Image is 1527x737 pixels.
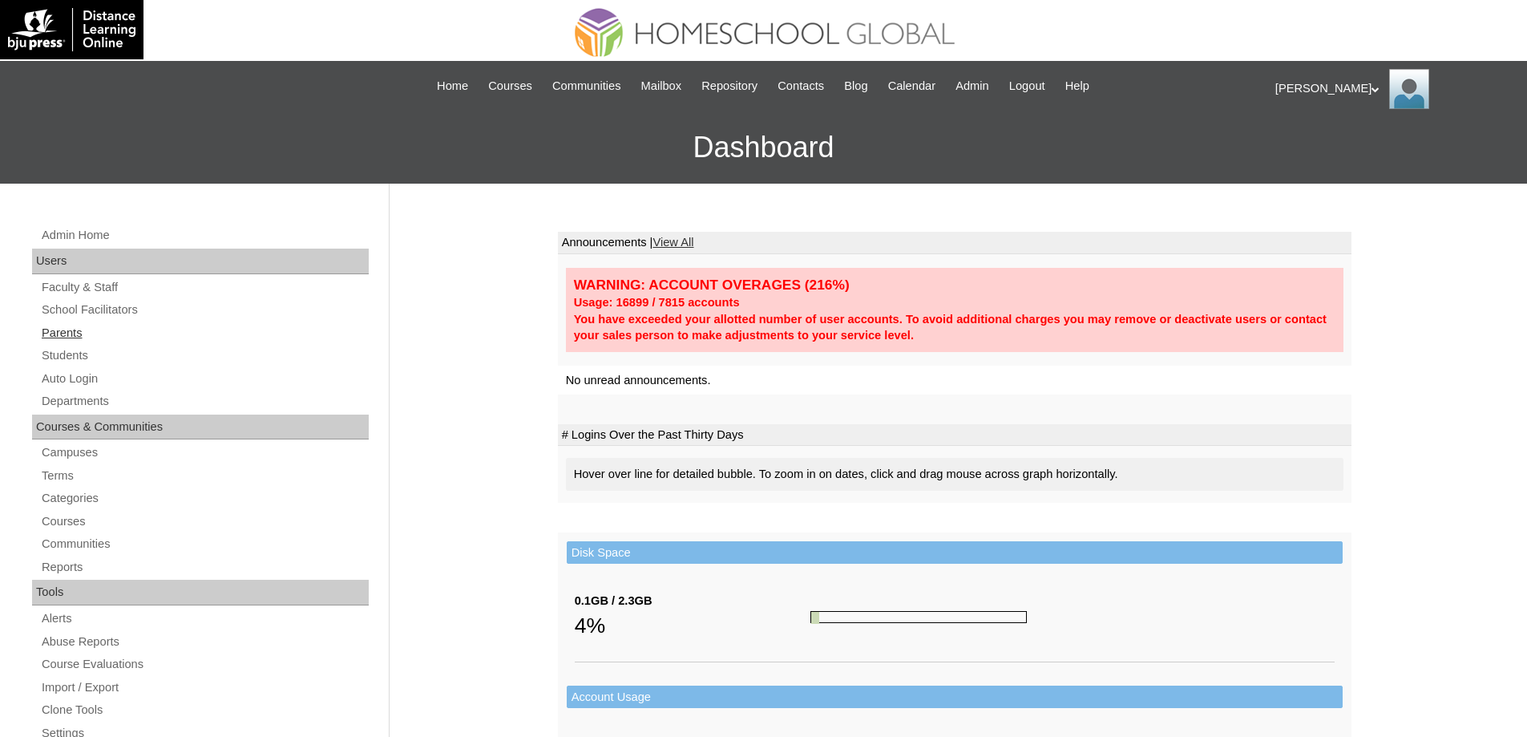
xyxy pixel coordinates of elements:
[701,77,757,95] span: Repository
[836,77,875,95] a: Blog
[32,415,369,440] div: Courses & Communities
[770,77,832,95] a: Contacts
[778,77,824,95] span: Contacts
[544,77,629,95] a: Communities
[566,458,1343,491] div: Hover over line for detailed bubble. To zoom in on dates, click and drag mouse across graph horiz...
[1275,69,1511,109] div: [PERSON_NAME]
[641,77,682,95] span: Mailbox
[40,534,369,554] a: Communities
[1389,69,1429,109] img: Ariane Ebuen
[1001,77,1053,95] a: Logout
[8,111,1519,184] h3: Dashboard
[558,232,1351,254] td: Announcements |
[40,323,369,343] a: Parents
[693,77,766,95] a: Repository
[488,77,532,95] span: Courses
[480,77,540,95] a: Courses
[40,609,369,629] a: Alerts
[40,300,369,320] a: School Facilitators
[40,443,369,463] a: Campuses
[567,541,1343,565] td: Disk Space
[40,369,369,389] a: Auto Login
[40,678,369,698] a: Import / Export
[32,249,369,274] div: Users
[8,8,135,51] img: logo-white.png
[1057,77,1097,95] a: Help
[558,366,1351,395] td: No unread announcements.
[40,346,369,366] a: Students
[40,557,369,577] a: Reports
[40,632,369,652] a: Abuse Reports
[567,686,1343,709] td: Account Usage
[633,77,690,95] a: Mailbox
[575,593,810,609] div: 0.1GB / 2.3GB
[844,77,867,95] span: Blog
[552,77,621,95] span: Communities
[955,77,989,95] span: Admin
[40,488,369,508] a: Categories
[40,654,369,674] a: Course Evaluations
[40,225,369,245] a: Admin Home
[1065,77,1089,95] span: Help
[880,77,943,95] a: Calendar
[40,466,369,486] a: Terms
[40,277,369,298] a: Faculty & Staff
[574,311,1335,344] div: You have exceeded your allotted number of user accounts. To avoid additional charges you may remo...
[947,77,997,95] a: Admin
[437,77,468,95] span: Home
[32,580,369,605] div: Tools
[652,236,693,249] a: View All
[574,296,740,309] strong: Usage: 16899 / 7815 accounts
[429,77,476,95] a: Home
[575,609,810,642] div: 4%
[40,700,369,720] a: Clone Tools
[888,77,935,95] span: Calendar
[574,276,1335,294] div: WARNING: ACCOUNT OVERAGES (216%)
[40,512,369,532] a: Courses
[40,391,369,411] a: Departments
[558,424,1351,447] td: # Logins Over the Past Thirty Days
[1009,77,1045,95] span: Logout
